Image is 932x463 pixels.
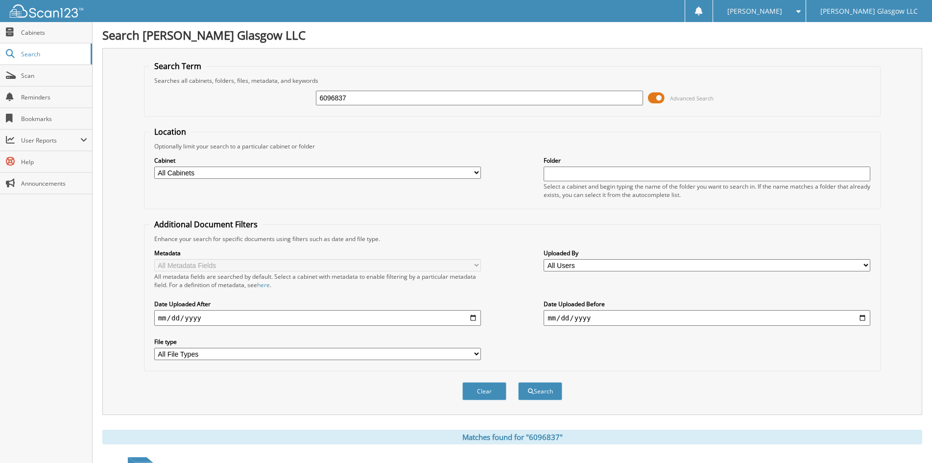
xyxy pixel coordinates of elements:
img: scan123-logo-white.svg [10,4,83,18]
span: Advanced Search [670,95,714,102]
div: All metadata fields are searched by default. Select a cabinet with metadata to enable filtering b... [154,272,481,289]
label: File type [154,338,481,346]
span: Announcements [21,179,87,188]
span: Scan [21,72,87,80]
div: Searches all cabinets, folders, files, metadata, and keywords [149,76,876,85]
span: [PERSON_NAME] [727,8,782,14]
label: Cabinet [154,156,481,165]
span: User Reports [21,136,80,145]
legend: Search Term [149,61,206,72]
span: Help [21,158,87,166]
span: Search [21,50,86,58]
span: [PERSON_NAME] Glasgow LLC [820,8,918,14]
input: end [544,310,870,326]
input: start [154,310,481,326]
span: Reminders [21,93,87,101]
button: Clear [462,382,506,400]
div: Optionally limit your search to a particular cabinet or folder [149,142,876,150]
label: Uploaded By [544,249,870,257]
div: Matches found for "6096837" [102,430,922,444]
legend: Location [149,126,191,137]
label: Metadata [154,249,481,257]
div: Select a cabinet and begin typing the name of the folder you want to search in. If the name match... [544,182,870,199]
span: Bookmarks [21,115,87,123]
span: Cabinets [21,28,87,37]
h1: Search [PERSON_NAME] Glasgow LLC [102,27,922,43]
div: Enhance your search for specific documents using filters such as date and file type. [149,235,876,243]
button: Search [518,382,562,400]
label: Date Uploaded Before [544,300,870,308]
label: Date Uploaded After [154,300,481,308]
a: here [257,281,270,289]
legend: Additional Document Filters [149,219,263,230]
label: Folder [544,156,870,165]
